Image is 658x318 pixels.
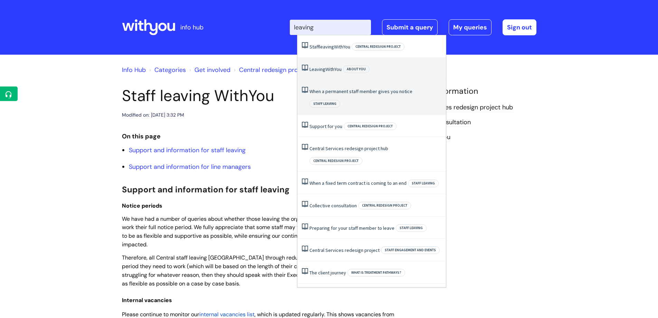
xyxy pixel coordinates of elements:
li: Central redesign project [232,64,309,75]
span: Staff leaving [309,100,340,108]
a: The client journey [309,270,346,276]
p: info hub [180,22,203,33]
a: Sign out [503,19,536,35]
span: Internal vacancies [122,297,172,304]
span: We have had a number of queries about whether those leaving the organisation due to redundancy ne... [122,215,393,248]
div: Modified on: [DATE] 3:32 PM [122,111,184,119]
span: Staff leaving [396,224,427,232]
span: Notice periods [122,202,162,209]
span: Leaving [309,66,325,72]
input: Search [290,20,371,35]
a: Support and information for staff leaving [129,146,246,154]
li: Get involved [188,64,230,75]
span: Support and information for staff leaving [122,184,289,195]
span: Staff engagement and events [381,246,440,254]
a: Categories [154,66,186,74]
a: Preparing for your staff member to leave [309,225,394,231]
h1: Staff leaving WithYou [122,87,395,105]
div: | - [290,19,536,35]
span: leaving [319,44,334,50]
a: When a fixed term contract is coming to an end [309,180,407,186]
a: Info Hub [122,66,146,74]
span: Therefore, all Central staff leaving [GEOGRAPHIC_DATA] through redundancy will have a minimum not... [122,254,391,287]
a: Central Services redesign project hub [309,145,388,152]
a: Central Services redesign project hub [405,103,513,112]
span: What is Treatment Pathways? [347,269,405,276]
span: Please continue to monitor our [122,311,199,318]
span: Staff leaving [408,180,439,187]
a: StaffleavingWithYou [309,44,350,50]
a: Submit a query [382,19,438,35]
a: Central redesign project [239,66,309,74]
h4: Related Information [405,87,536,96]
a: Support and information for line managers [129,163,251,171]
span: Central redesign project [358,202,411,209]
a: internal vacancies list [199,311,255,318]
a: Support for you [309,123,342,129]
a: Get involved [194,66,230,74]
a: LeavingWithYou [309,66,342,72]
a: My queries [449,19,492,35]
a: Central Services redesign project [309,247,380,253]
strong: On this page [122,132,161,140]
span: About you [343,65,370,73]
a: When a permanent staff member gives you notice [309,88,412,94]
a: Collective consultation [309,202,357,209]
span: Central redesign project [352,43,404,51]
span: Central redesign project [309,157,362,165]
span: Central redesign project [344,122,397,130]
li: Solution home [147,64,186,75]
